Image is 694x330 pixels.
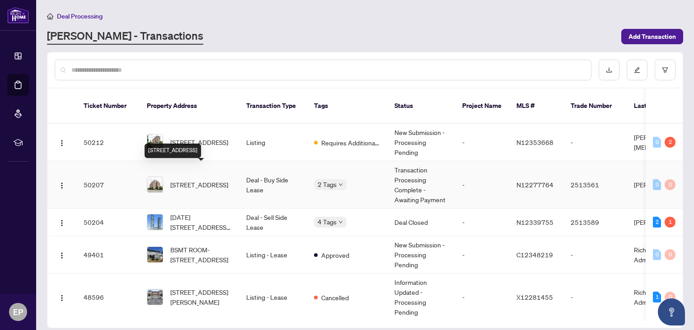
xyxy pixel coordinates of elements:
span: 4 Tags [318,217,337,227]
span: N12339755 [516,218,553,226]
span: [DATE][STREET_ADDRESS][PERSON_NAME] [170,212,232,232]
td: - [455,236,509,274]
td: - [455,161,509,209]
button: Logo [55,247,69,262]
span: 2 Tags [318,179,337,190]
div: [STREET_ADDRESS] [145,144,201,158]
td: Information Updated - Processing Pending [387,274,455,321]
span: filter [662,67,668,73]
button: Logo [55,290,69,304]
td: New Submission - Processing Pending [387,236,455,274]
td: - [455,124,509,161]
td: - [563,236,627,274]
td: Listing - Lease [239,274,307,321]
img: thumbnail-img [147,214,163,230]
img: thumbnail-img [147,135,163,150]
th: Status [387,88,455,124]
th: Transaction Type [239,88,307,124]
div: 0 [665,179,675,190]
span: download [606,67,612,73]
th: MLS # [509,88,563,124]
button: download [599,60,619,80]
td: 2513561 [563,161,627,209]
td: 50212 [76,124,140,161]
img: Logo [58,139,66,147]
div: 2 [665,137,675,148]
span: Cancelled [321,293,349,302]
img: Logo [58,219,66,227]
button: Add Transaction [621,29,683,44]
td: Deal Closed [387,209,455,236]
td: - [455,209,509,236]
td: 50204 [76,209,140,236]
span: Requires Additional Docs [321,138,380,148]
span: Add Transaction [628,29,676,44]
button: Logo [55,135,69,149]
th: Ticket Number [76,88,140,124]
span: N12353668 [516,138,553,146]
div: 0 [653,179,661,190]
div: 2 [653,217,661,228]
span: edit [634,67,640,73]
td: - [455,274,509,321]
span: home [47,13,53,19]
td: Deal - Sell Side Lease [239,209,307,236]
img: Logo [58,182,66,189]
th: Project Name [455,88,509,124]
img: thumbnail-img [147,247,163,262]
img: thumbnail-img [147,177,163,192]
th: Trade Number [563,88,627,124]
div: 1 [665,217,675,228]
td: Deal - Buy Side Lease [239,161,307,209]
td: 2513589 [563,209,627,236]
button: filter [655,60,675,80]
div: 0 [653,137,661,148]
td: New Submission - Processing Pending [387,124,455,161]
img: Logo [58,294,66,302]
img: logo [7,7,29,23]
td: Listing [239,124,307,161]
span: BSMT ROOM-[STREET_ADDRESS] [170,245,232,265]
td: - [563,274,627,321]
div: 0 [665,249,675,260]
button: Open asap [658,298,685,325]
div: 1 [653,292,661,302]
span: EP [13,306,23,318]
span: down [338,220,343,224]
span: Approved [321,250,349,260]
td: 49401 [76,236,140,274]
button: Logo [55,177,69,192]
th: Tags [307,88,387,124]
td: Transaction Processing Complete - Awaiting Payment [387,161,455,209]
span: [STREET_ADDRESS] [170,180,228,190]
span: N12277764 [516,181,553,189]
img: thumbnail-img [147,289,163,305]
button: edit [627,60,647,80]
td: 48596 [76,274,140,321]
span: [STREET_ADDRESS] [170,137,228,147]
div: 0 [665,292,675,302]
div: 0 [653,249,661,260]
td: - [563,124,627,161]
span: Deal Processing [57,12,103,20]
th: Property Address [140,88,239,124]
td: 50207 [76,161,140,209]
button: Logo [55,215,69,229]
span: [STREET_ADDRESS][PERSON_NAME] [170,287,232,307]
span: C12348219 [516,251,553,259]
a: [PERSON_NAME] - Transactions [47,28,203,45]
span: X12281455 [516,293,553,301]
td: Listing - Lease [239,236,307,274]
img: Logo [58,252,66,259]
span: down [338,182,343,187]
